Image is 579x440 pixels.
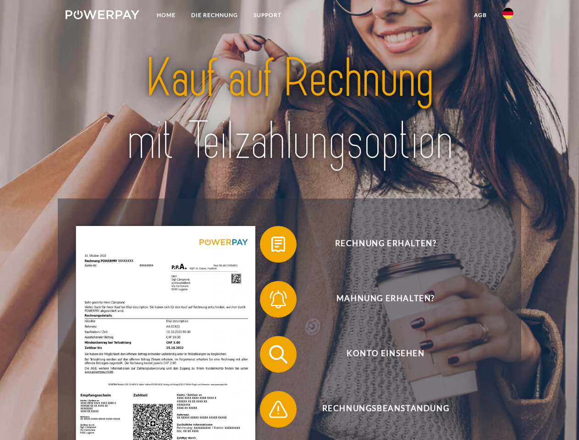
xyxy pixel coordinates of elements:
img: qb_warning.svg [267,398,290,421]
button: Konto einsehen [260,336,498,373]
img: title-powerpay_de.svg [88,44,491,176]
button: Mahnung erhalten? [260,281,498,318]
a: DIE RECHNUNG [183,7,246,23]
span: Rechnungsbeanstandung [273,391,498,428]
span: Rechnung erhalten? [273,226,498,263]
span: Mahnung erhalten? [273,281,498,318]
a: Home [149,7,183,23]
img: qb_search.svg [267,343,290,366]
img: logo-powerpay-white.svg [66,10,139,19]
img: qb_bill.svg [267,233,290,256]
span: Konto einsehen [273,336,498,373]
img: qb_bell.svg [267,288,290,311]
a: agb [466,7,495,23]
a: SUPPORT [246,7,289,23]
button: Rechnung erhalten? [260,226,498,263]
button: Rechnungsbeanstandung [260,391,498,428]
img: de [502,8,513,19]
